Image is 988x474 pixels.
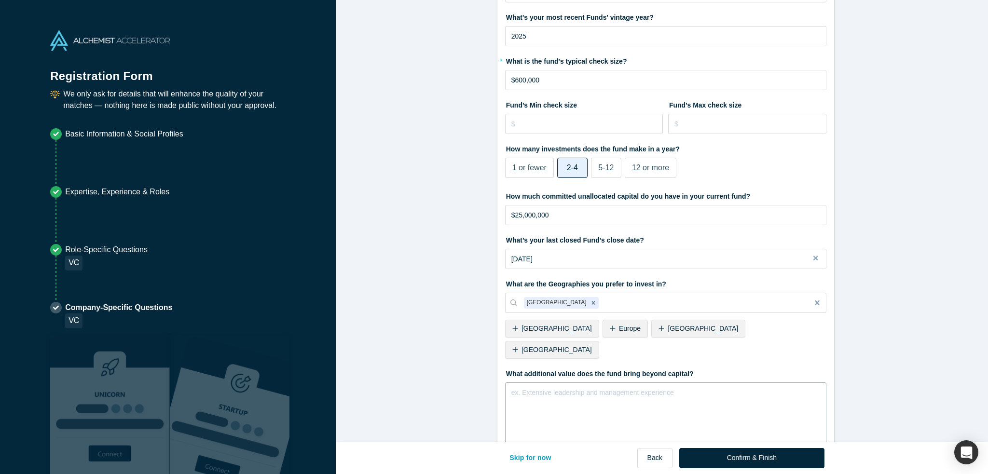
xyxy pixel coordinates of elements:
div: VC [65,256,82,271]
span: 12 or more [632,163,669,172]
label: Fund’s Max check size [668,97,826,110]
p: We only ask for details that will enhance the quality of your matches — nothing here is made publ... [63,88,286,111]
p: Expertise, Experience & Roles [65,186,169,198]
input: $ [668,114,826,134]
span: [DATE] [511,255,533,263]
div: Europe [603,320,648,338]
label: What is the fund's typical check size? [505,53,826,67]
button: Skip for now [499,448,562,468]
p: Role-Specific Questions [65,244,148,256]
div: Remove United States [588,297,599,309]
label: How much committed unallocated capital do you have in your current fund? [505,188,826,202]
img: Alchemist Accelerator Logo [50,30,170,51]
input: $ [505,70,826,90]
label: What’s your last closed Fund’s close date? [505,232,826,245]
p: Basic Information & Social Profiles [65,128,183,140]
label: What are the Geographies you prefer to invest in? [505,276,826,289]
input: YYYY [505,26,826,46]
span: [GEOGRAPHIC_DATA] [668,325,738,332]
input: $ [505,114,663,134]
label: How many investments does the fund make in a year? [505,141,826,154]
div: [GEOGRAPHIC_DATA] [505,320,599,338]
div: rdw-editor [512,386,820,396]
div: VC [65,313,82,328]
span: 5-12 [598,163,614,172]
label: What additional value does the fund bring beyond capital? [505,366,826,379]
div: [GEOGRAPHIC_DATA] [524,297,588,309]
label: Fund’s Min check size [505,97,663,110]
button: Back [637,448,672,468]
div: [GEOGRAPHIC_DATA] [505,341,599,359]
div: rdw-wrapper [505,382,826,450]
button: Close [812,249,826,269]
span: [GEOGRAPHIC_DATA] [521,346,592,353]
span: Europe [619,325,641,332]
span: 2-4 [567,163,578,172]
span: 1 or fewer [512,163,547,172]
h1: Registration Form [50,57,286,85]
p: Company-Specific Questions [65,302,172,313]
span: [GEOGRAPHIC_DATA] [521,325,592,332]
button: Confirm & Finish [679,448,824,468]
label: What's your most recent Funds' vintage year? [505,9,826,23]
div: [GEOGRAPHIC_DATA] [651,320,745,338]
button: [DATE] [505,249,826,269]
